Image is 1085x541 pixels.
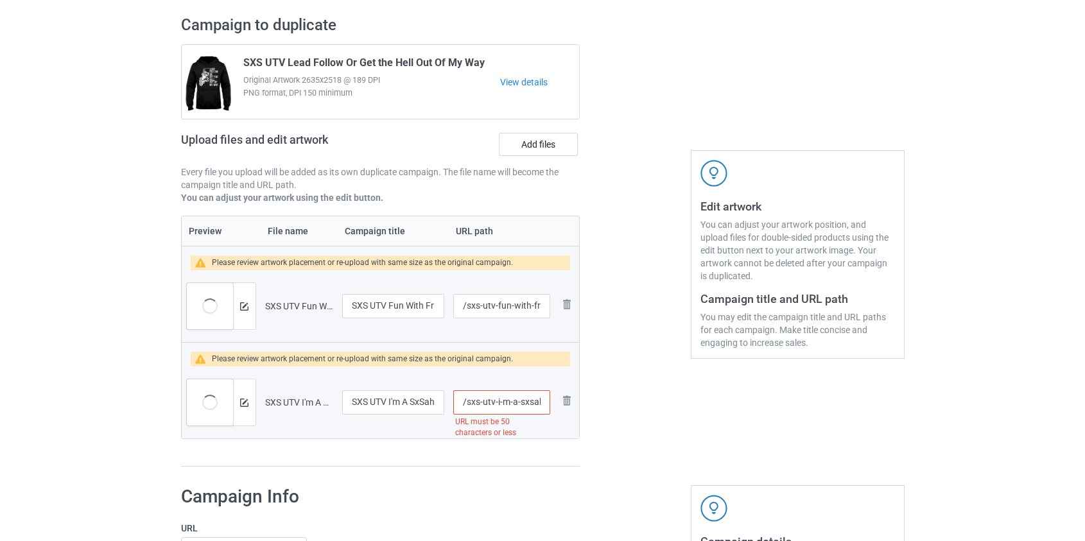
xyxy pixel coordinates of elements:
[181,193,383,203] b: You can adjust your artwork using the edit button.
[212,255,513,270] div: Please review artwork placement or re-upload with same size as the original campaign.
[181,15,580,35] h2: Campaign to duplicate
[700,218,895,282] div: You can adjust your artwork position, and upload files for double-sided products using the edit b...
[243,56,485,74] span: SXS UTV Lead Follow Or Get the Hell Out Of My Way
[195,354,213,364] img: warning
[700,311,895,349] div: You may edit the campaign title and URL paths for each campaign. Make title concise and engaging ...
[243,87,501,99] span: PNG format, DPI 150 minimum
[182,216,261,246] th: Preview
[212,352,513,366] div: Please review artwork placement or re-upload with same size as the original campaign.
[195,258,213,268] img: warning
[181,485,562,508] h1: Campaign Info
[700,199,895,214] h3: Edit artwork
[500,76,579,89] a: View details
[240,302,248,311] img: svg+xml;base64,PD94bWwgdmVyc2lvbj0iMS4wIiBlbmNvZGluZz0iVVRGLTgiPz4KPHN2ZyB3aWR0aD0iMTRweCIgaGVpZ2...
[181,522,562,535] label: URL
[265,396,333,409] div: SXS UTV I'm A SxSaholic On The Road To Recovery I'm On My Way To Get More Dirty.png
[499,133,578,156] label: Add files
[181,133,421,157] h2: Upload files and edit artwork
[559,296,575,312] img: svg+xml;base64,PD94bWwgdmVyc2lvbj0iMS4wIiBlbmNvZGluZz0iVVRGLTgiPz4KPHN2ZyB3aWR0aD0iMjhweCIgaGVpZ2...
[453,415,550,440] div: URL must be 50 characters or less
[559,393,575,408] img: svg+xml;base64,PD94bWwgdmVyc2lvbj0iMS4wIiBlbmNvZGluZz0iVVRGLTgiPz4KPHN2ZyB3aWR0aD0iMjhweCIgaGVpZ2...
[181,166,580,191] p: Every file you upload will be added as its own duplicate campaign. The file name will become the ...
[261,216,338,246] th: File name
[449,216,554,246] th: URL path
[240,399,248,407] img: svg+xml;base64,PD94bWwgdmVyc2lvbj0iMS4wIiBlbmNvZGluZz0iVVRGLTgiPz4KPHN2ZyB3aWR0aD0iMTRweCIgaGVpZ2...
[700,160,727,187] img: svg+xml;base64,PD94bWwgdmVyc2lvbj0iMS4wIiBlbmNvZGluZz0iVVRGLTgiPz4KPHN2ZyB3aWR0aD0iNDJweCIgaGVpZ2...
[338,216,449,246] th: Campaign title
[243,74,501,87] span: Original Artwork 2635x2518 @ 189 DPI
[700,291,895,306] h3: Campaign title and URL path
[700,495,727,522] img: svg+xml;base64,PD94bWwgdmVyc2lvbj0iMS4wIiBlbmNvZGluZz0iVVRGLTgiPz4KPHN2ZyB3aWR0aD0iNDJweCIgaGVpZ2...
[265,300,333,313] div: SXS UTV Fun With Friends Riding Dirty.png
